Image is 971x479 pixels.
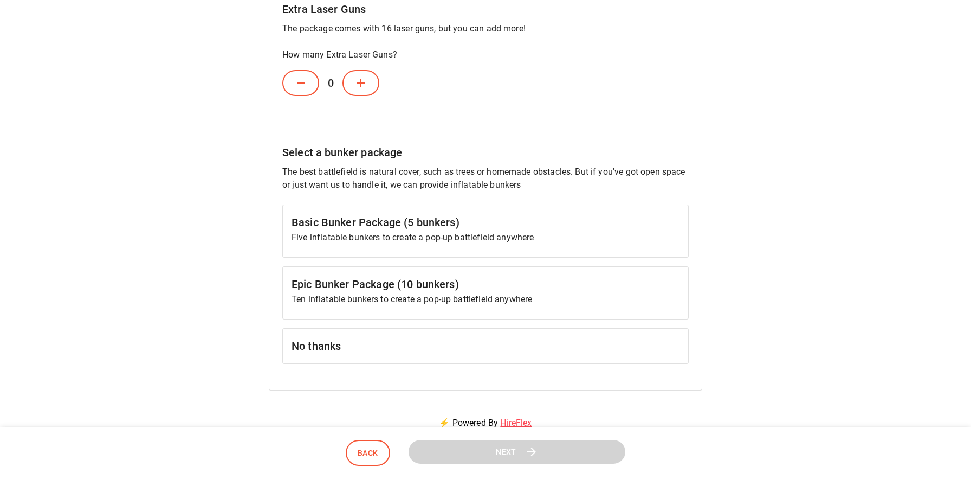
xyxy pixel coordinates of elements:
[292,214,679,231] h6: Basic Bunker Package (5 bunkers)
[319,66,342,100] h6: 0
[282,144,689,161] h6: Select a bunker package
[282,1,689,18] h6: Extra Laser Guns
[346,440,390,467] button: Back
[292,337,679,355] h6: No thanks
[409,440,625,464] button: Next
[500,418,532,428] a: HireFlex
[426,404,545,443] p: ⚡ Powered By
[292,293,679,306] p: Ten inflatable bunkers to create a pop-up battlefield anywhere
[282,22,689,35] p: The package comes with 16 laser guns, but you can add more!
[496,445,516,459] span: Next
[292,231,679,244] p: Five inflatable bunkers to create a pop-up battlefield anywhere
[358,446,378,460] span: Back
[282,165,689,191] p: The best battlefield is natural cover, such as trees or homemade obstacles. But if you've got ope...
[292,276,679,293] h6: Epic Bunker Package (10 bunkers)
[282,48,689,61] p: How many Extra Laser Guns?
